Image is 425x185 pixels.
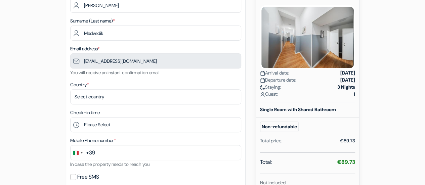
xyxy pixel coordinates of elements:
span: Departure date: [260,77,296,84]
span: Guest: [260,91,278,98]
img: moon.svg [260,85,265,90]
strong: €89.73 [337,158,355,166]
img: calendar.svg [260,78,265,83]
strong: [DATE] [340,70,355,77]
span: Total: [260,158,272,166]
div: €89.73 [340,137,355,144]
span: Staying: [260,84,281,91]
strong: 1 [353,91,355,98]
label: Surname (Last name) [70,17,115,25]
small: Non-refundable [260,122,299,132]
img: user_icon.svg [260,92,265,97]
div: +39 [86,149,95,157]
label: Free SMS [77,172,99,182]
label: Mobile Phone number [70,137,116,144]
img: calendar.svg [260,71,265,76]
strong: [DATE] [340,77,355,84]
small: You will receive an instant confirmation email [70,70,160,76]
strong: 3 Nights [337,84,355,91]
label: Email address [70,45,99,52]
div: Total price: [260,137,282,144]
label: Country [70,81,89,88]
small: In case the property needs to reach you [70,161,150,167]
span: Arrival date: [260,70,289,77]
input: Enter last name [70,26,241,41]
b: Single Room with Shared Bathroom [260,106,336,112]
button: Change country, selected Italy (+39) [71,145,95,160]
input: Enter email address [70,53,241,68]
label: Check-in time [70,109,100,116]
